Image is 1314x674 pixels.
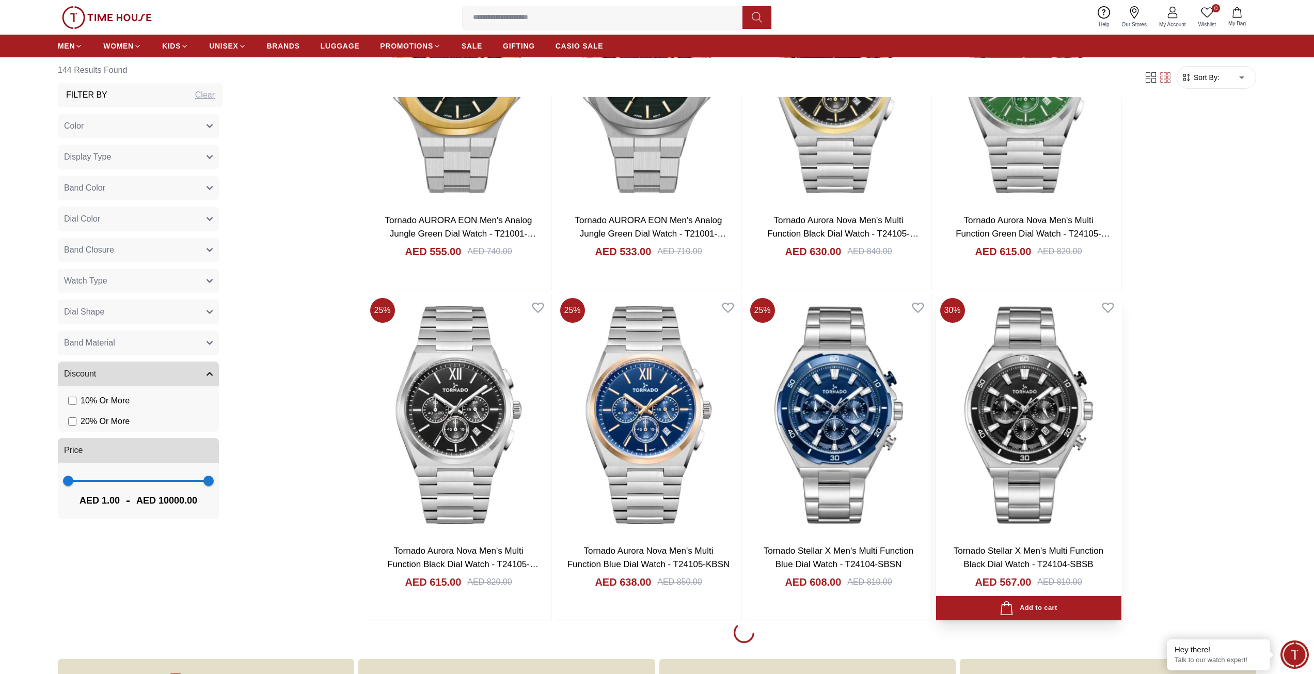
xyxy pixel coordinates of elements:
button: Discount [58,362,219,386]
span: Display Type [64,151,111,163]
span: Wishlist [1194,21,1220,28]
span: BRANDS [267,41,300,51]
div: Clear [195,89,215,101]
img: Tornado Aurora Nova Men's Multi Function Black Dial Watch - T24105-SBSB [366,294,551,536]
div: Chat Widget [1280,640,1309,669]
span: GIFTING [503,41,535,51]
div: AED 850.00 [657,576,702,588]
h6: 144 Results Found [58,58,223,83]
a: KIDS [162,37,188,55]
span: 0 [1212,4,1220,12]
span: 25 % [750,298,775,323]
a: CASIO SALE [556,37,604,55]
a: MEN [58,37,83,55]
span: 25 % [560,298,585,323]
a: Tornado Aurora Nova Men's Multi Function Blue Dial Watch - T24105-KBSN [567,546,730,569]
img: Tornado Aurora Nova Men's Multi Function Blue Dial Watch - T24105-KBSN [556,294,741,536]
span: Our Stores [1118,21,1151,28]
span: Price [64,444,83,457]
span: 20 % Or More [81,415,130,428]
span: CASIO SALE [556,41,604,51]
h4: AED 615.00 [405,575,461,589]
div: AED 740.00 [467,245,512,258]
button: Band Closure [58,238,219,262]
span: PROMOTIONS [380,41,433,51]
button: Watch Type [58,269,219,293]
img: Tornado Stellar X Men's Multi Function Black Dial Watch - T24104-SBSB [936,294,1121,536]
a: Tornado Aurora Nova Men's Multi Function Green Dial Watch - T24105-SBSH [956,215,1110,252]
span: Discount [64,368,96,380]
p: Talk to our watch expert! [1175,656,1262,665]
div: AED 710.00 [657,245,702,258]
button: Band Color [58,176,219,200]
span: AED 10000.00 [136,493,197,508]
a: SALE [462,37,482,55]
div: AED 840.00 [847,245,892,258]
a: Tornado Stellar X Men's Multi Function Black Dial Watch - T24104-SBSB [954,546,1104,569]
span: MEN [58,41,75,51]
a: GIFTING [503,37,535,55]
a: Tornado AURORA EON Men's Analog Jungle Green Dial Watch - T21001-TBSHG [385,215,536,252]
a: 0Wishlist [1192,4,1222,30]
a: Tornado Stellar X Men's Multi Function Blue Dial Watch - T24104-SBSN [764,546,914,569]
a: Tornado Aurora Nova Men's Multi Function Black Dial Watch - T24105-TBSB [767,215,919,252]
span: SALE [462,41,482,51]
h4: AED 615.00 [975,244,1031,259]
span: Sort By: [1192,72,1220,83]
div: AED 820.00 [467,576,512,588]
a: BRANDS [267,37,300,55]
span: KIDS [162,41,181,51]
h4: AED 608.00 [785,575,841,589]
a: LUGGAGE [321,37,360,55]
div: AED 810.00 [1037,576,1082,588]
span: Band Material [64,337,115,349]
button: Price [58,438,219,463]
span: Band Closure [64,244,114,256]
button: Dial Shape [58,300,219,324]
a: Help [1093,4,1116,30]
span: UNISEX [209,41,238,51]
button: Display Type [58,145,219,169]
span: Dial Shape [64,306,104,318]
span: Watch Type [64,275,107,287]
span: My Account [1155,21,1190,28]
span: 30 % [940,298,965,323]
button: Add to cart [936,596,1121,620]
h4: AED 567.00 [975,575,1031,589]
h3: Filter By [66,89,107,101]
div: AED 810.00 [847,576,892,588]
span: AED 1.00 [80,493,120,508]
span: - [120,492,136,509]
span: 10 % Or More [81,395,130,407]
span: LUGGAGE [321,41,360,51]
div: Hey there! [1175,645,1262,655]
button: Band Material [58,331,219,355]
span: WOMEN [103,41,134,51]
a: WOMEN [103,37,141,55]
div: Add to cart [1000,601,1057,615]
span: 25 % [370,298,395,323]
span: Help [1095,21,1114,28]
div: AED 820.00 [1037,245,1082,258]
a: Tornado AURORA EON Men's Analog Jungle Green Dial Watch - T21001-SBSHG [575,215,726,252]
h4: AED 533.00 [595,244,651,259]
span: Color [64,120,84,132]
a: PROMOTIONS [380,37,441,55]
button: My Bag [1222,5,1252,29]
button: Sort By: [1181,72,1220,83]
img: Tornado Stellar X Men's Multi Function Blue Dial Watch - T24104-SBSN [746,294,931,536]
button: Dial Color [58,207,219,231]
a: UNISEX [209,37,246,55]
input: 20% Or More [68,417,76,426]
h4: AED 630.00 [785,244,841,259]
h4: AED 638.00 [595,575,651,589]
h4: AED 555.00 [405,244,461,259]
a: Tornado Aurora Nova Men's Multi Function Black Dial Watch - T24105-SBSB [387,546,539,582]
img: ... [62,6,152,29]
span: Dial Color [64,213,100,225]
button: Color [58,114,219,138]
span: Band Color [64,182,105,194]
span: My Bag [1224,20,1250,27]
